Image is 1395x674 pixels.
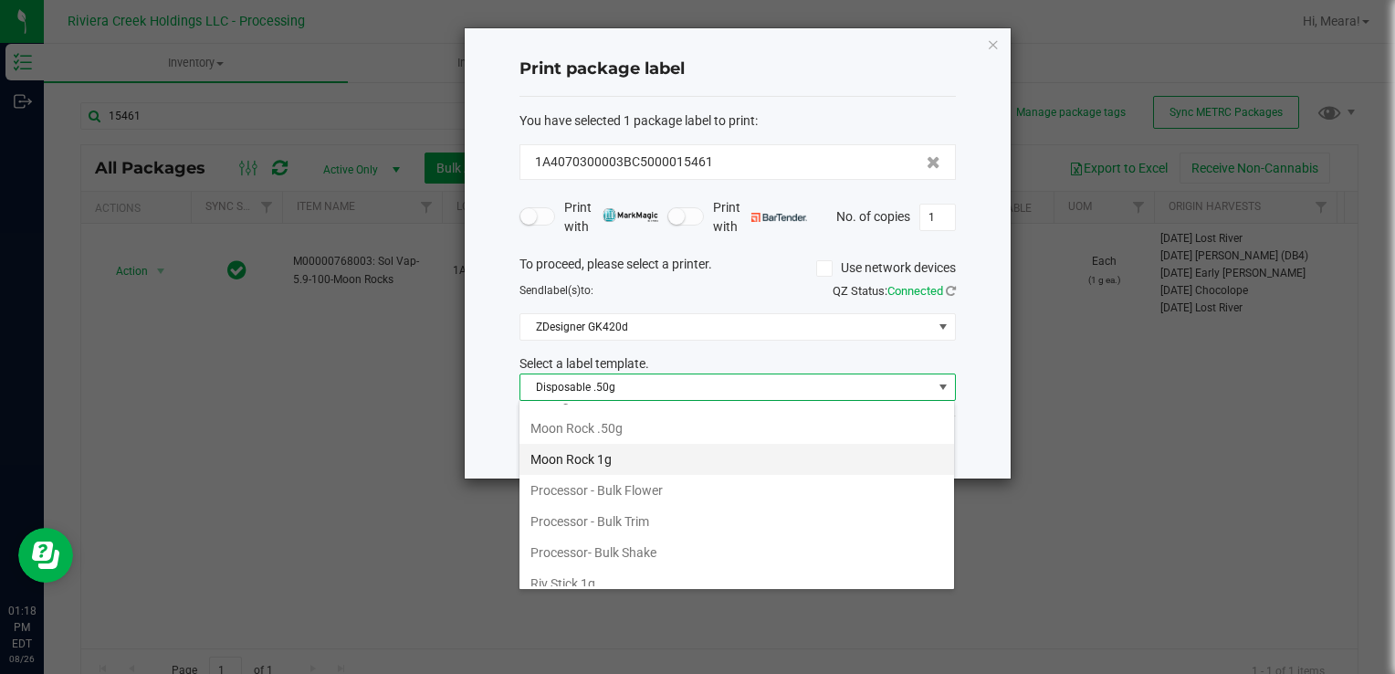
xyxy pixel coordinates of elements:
[713,198,807,237] span: Print with
[519,568,954,599] li: Riv Stick 1g
[519,413,954,444] li: Moon Rock .50g
[519,111,956,131] div: :
[887,284,943,298] span: Connected
[519,475,954,506] li: Processor - Bulk Flower
[519,284,593,297] span: Send to:
[564,198,658,237] span: Print with
[836,208,910,223] span: No. of copies
[535,153,713,172] span: 1A4070300003BC5000015461
[506,354,970,374] div: Select a label template.
[506,255,970,282] div: To proceed, please select a printer.
[519,113,755,128] span: You have selected 1 package label to print
[751,213,807,222] img: bartender.png
[816,258,956,278] label: Use network devices
[18,528,73,583] iframe: Resource center
[520,374,932,400] span: Disposable .50g
[520,314,932,340] span: ZDesigner GK420d
[519,537,954,568] li: Processor- Bulk Shake
[833,284,956,298] span: QZ Status:
[519,58,956,81] h4: Print package label
[544,284,581,297] span: label(s)
[519,506,954,537] li: Processor - Bulk Trim
[603,208,658,222] img: mark_magic_cybra.png
[519,444,954,475] li: Moon Rock 1g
